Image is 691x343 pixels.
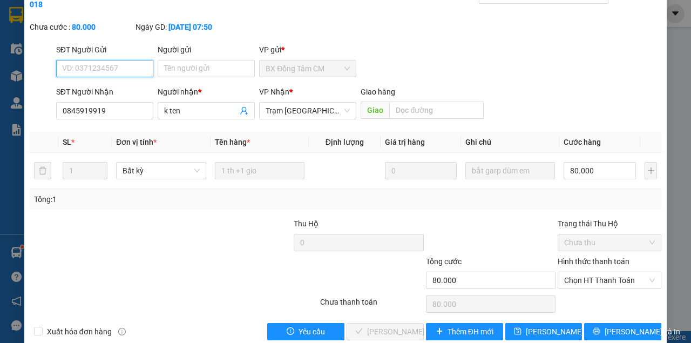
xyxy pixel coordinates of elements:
button: printer[PERSON_NAME] và In [584,323,661,340]
div: SĐT Người Nhận [56,86,153,98]
span: SL [63,138,71,146]
span: Thêm ĐH mới [448,326,493,338]
span: printer [593,327,600,336]
div: Chưa cước : [30,21,133,33]
th: Ghi chú [461,132,559,153]
img: logo.jpg [5,5,43,43]
span: Chưa thu [564,234,655,251]
span: Giao hàng [361,88,395,96]
span: [PERSON_NAME] và In [605,326,680,338]
button: exclamation-circleYêu cầu [267,323,344,340]
span: plus [436,327,443,336]
span: Đơn vị tính [116,138,157,146]
button: save[PERSON_NAME] thay đổi [505,323,582,340]
li: VP Trạm Sông Đốc [74,46,144,58]
button: delete [34,162,51,179]
div: VP gửi [259,44,356,56]
li: VP Trạm [GEOGRAPHIC_DATA] [5,46,74,82]
span: VP Nhận [259,88,289,96]
input: VD: Bàn, Ghế [215,162,304,179]
button: plus [645,162,657,179]
button: plusThêm ĐH mới [426,323,503,340]
span: Thu Hộ [294,219,319,228]
label: Hình thức thanh toán [558,257,629,266]
div: Ngày GD: [136,21,239,33]
button: check[PERSON_NAME] và Giao hàng [347,323,424,340]
input: Ghi Chú [465,162,555,179]
div: SĐT Người Gửi [56,44,153,56]
b: [DATE] 07:50 [168,23,212,31]
span: info-circle [118,328,126,335]
input: 0 [385,162,457,179]
div: Người nhận [158,86,255,98]
b: 80.000 [72,23,96,31]
input: Dọc đường [389,102,483,119]
div: Người gửi [158,44,255,56]
span: Yêu cầu [299,326,325,338]
span: user-add [240,106,248,115]
span: Chọn HT Thanh Toán [564,272,655,288]
span: Giao [361,102,389,119]
div: Tổng: 1 [34,193,268,205]
div: Trạng thái Thu Hộ [558,218,661,230]
span: Xuất hóa đơn hàng [43,326,116,338]
span: Cước hàng [564,138,601,146]
span: Bất kỳ [123,163,199,179]
span: Định lượng [326,138,364,146]
span: Tổng cước [426,257,462,266]
b: Khóm 7 - Thị Trấn Sông Đốc [74,59,127,80]
span: BX Đồng Tâm CM [266,60,350,77]
li: Xe Khách THẮNG [5,5,157,26]
span: Trạm Sài Gòn [266,103,350,119]
span: [PERSON_NAME] thay đổi [526,326,612,338]
span: save [514,327,521,336]
span: exclamation-circle [287,327,294,336]
span: environment [74,60,82,68]
div: Chưa thanh toán [319,296,425,315]
span: Giá trị hàng [385,138,425,146]
span: Tên hàng [215,138,250,146]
